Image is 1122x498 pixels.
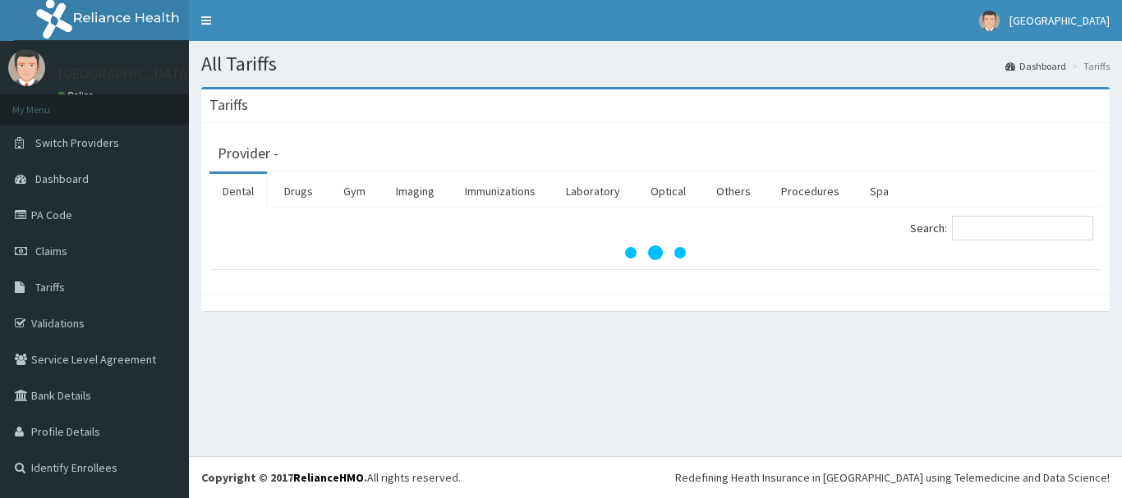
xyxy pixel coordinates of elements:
[768,174,853,208] a: Procedures
[952,216,1093,240] input: Search:
[35,171,89,186] span: Dashboard
[330,174,379,208] a: Gym
[189,456,1122,498] footer: All rights reserved.
[209,174,267,208] a: Dental
[1009,13,1110,28] span: [GEOGRAPHIC_DATA]
[979,11,1000,31] img: User Image
[910,216,1093,240] label: Search:
[35,244,67,258] span: Claims
[675,469,1110,486] div: Redefining Heath Insurance in [GEOGRAPHIC_DATA] using Telemedicine and Data Science!
[209,98,248,112] h3: Tariffs
[452,174,549,208] a: Immunizations
[1005,59,1066,73] a: Dashboard
[623,220,688,286] svg: audio-loading
[8,49,45,86] img: User Image
[553,174,633,208] a: Laboratory
[383,174,448,208] a: Imaging
[201,470,367,485] strong: Copyright © 2017 .
[35,280,65,295] span: Tariffs
[1068,59,1110,73] li: Tariffs
[218,146,278,161] h3: Provider -
[57,66,193,81] p: [GEOGRAPHIC_DATA]
[201,53,1110,75] h1: All Tariffs
[35,135,119,150] span: Switch Providers
[703,174,764,208] a: Others
[637,174,699,208] a: Optical
[857,174,902,208] a: Spa
[271,174,326,208] a: Drugs
[57,89,97,101] a: Online
[293,470,364,485] a: RelianceHMO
